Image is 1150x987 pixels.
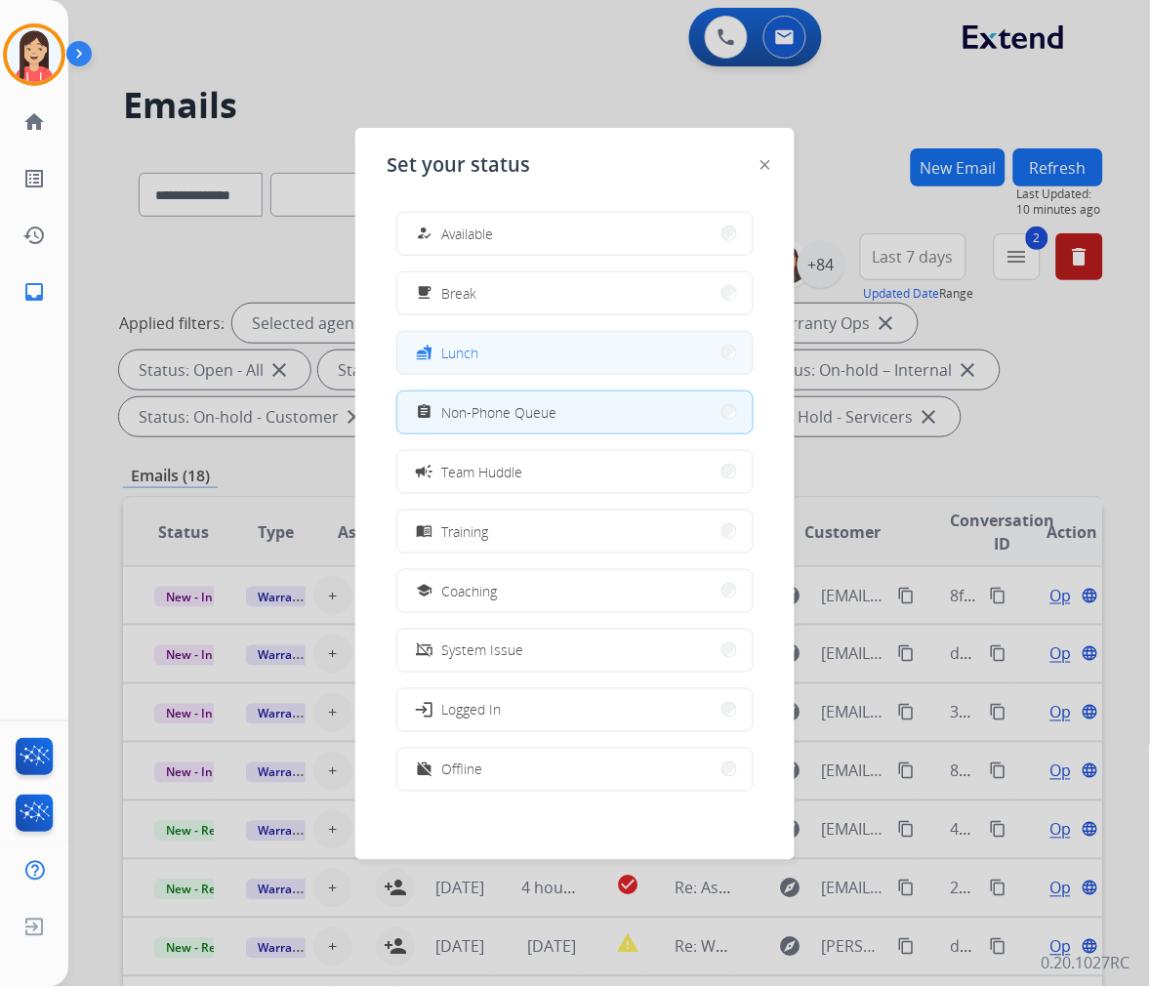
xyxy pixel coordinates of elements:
[397,332,753,374] button: Lunch
[441,402,556,423] span: Non-Phone Queue
[417,761,433,778] mat-icon: work_off
[397,272,753,314] button: Break
[22,280,46,304] mat-icon: inbox
[1042,952,1130,975] p: 0.20.1027RC
[441,700,501,720] span: Logged In
[417,404,433,421] mat-icon: assignment
[415,462,434,481] mat-icon: campaign
[22,110,46,134] mat-icon: home
[415,700,434,720] mat-icon: login
[22,167,46,190] mat-icon: list_alt
[397,749,753,791] button: Offline
[397,570,753,612] button: Coaching
[417,642,433,659] mat-icon: phonelink_off
[397,391,753,433] button: Non-Phone Queue
[397,451,753,493] button: Team Huddle
[397,689,753,731] button: Logged In
[441,581,497,601] span: Coaching
[397,213,753,255] button: Available
[417,583,433,599] mat-icon: school
[760,160,770,170] img: close-button
[417,285,433,302] mat-icon: free_breakfast
[397,630,753,672] button: System Issue
[441,224,493,244] span: Available
[417,523,433,540] mat-icon: menu_book
[7,27,62,82] img: avatar
[397,511,753,553] button: Training
[441,283,476,304] span: Break
[441,640,523,661] span: System Issue
[22,224,46,247] mat-icon: history
[441,462,522,482] span: Team Huddle
[417,345,433,361] mat-icon: fastfood
[441,521,488,542] span: Training
[441,760,482,780] span: Offline
[387,151,530,179] span: Set your status
[441,343,478,363] span: Lunch
[417,226,433,242] mat-icon: how_to_reg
